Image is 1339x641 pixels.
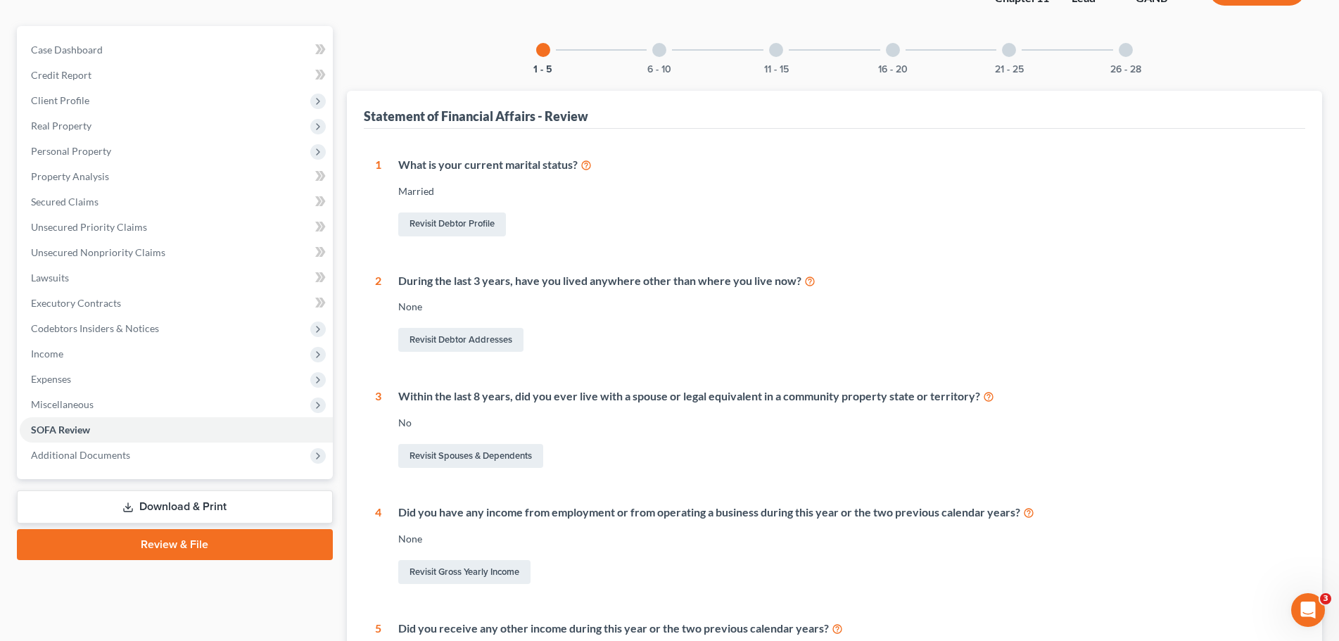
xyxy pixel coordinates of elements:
[20,417,333,443] a: SOFA Review
[31,221,147,233] span: Unsecured Priority Claims
[398,388,1294,405] div: Within the last 8 years, did you ever live with a spouse or legal equivalent in a community prope...
[398,212,506,236] a: Revisit Debtor Profile
[995,65,1024,75] button: 21 - 25
[31,94,89,106] span: Client Profile
[398,328,523,352] a: Revisit Debtor Addresses
[31,44,103,56] span: Case Dashboard
[878,65,908,75] button: 16 - 20
[31,348,63,360] span: Income
[1291,593,1325,627] iframe: Intercom live chat
[398,532,1294,546] div: None
[31,322,159,334] span: Codebtors Insiders & Notices
[20,37,333,63] a: Case Dashboard
[398,621,1294,637] div: Did you receive any other income during this year or the two previous calendar years?
[31,170,109,182] span: Property Analysis
[375,157,381,239] div: 1
[31,373,71,385] span: Expenses
[20,164,333,189] a: Property Analysis
[398,416,1294,430] div: No
[17,529,333,560] a: Review & File
[375,273,381,355] div: 2
[375,388,381,471] div: 3
[398,560,531,584] a: Revisit Gross Yearly Income
[20,215,333,240] a: Unsecured Priority Claims
[398,184,1294,198] div: Married
[20,265,333,291] a: Lawsuits
[17,490,333,523] a: Download & Print
[31,272,69,284] span: Lawsuits
[31,449,130,461] span: Additional Documents
[375,504,381,587] div: 4
[398,444,543,468] a: Revisit Spouses & Dependents
[31,246,165,258] span: Unsecured Nonpriority Claims
[533,65,552,75] button: 1 - 5
[1320,593,1331,604] span: 3
[398,300,1294,314] div: None
[398,157,1294,173] div: What is your current marital status?
[364,108,588,125] div: Statement of Financial Affairs - Review
[20,240,333,265] a: Unsecured Nonpriority Claims
[31,297,121,309] span: Executory Contracts
[398,273,1294,289] div: During the last 3 years, have you lived anywhere other than where you live now?
[764,65,789,75] button: 11 - 15
[31,196,99,208] span: Secured Claims
[31,145,111,157] span: Personal Property
[31,398,94,410] span: Miscellaneous
[31,424,90,436] span: SOFA Review
[31,69,91,81] span: Credit Report
[20,63,333,88] a: Credit Report
[20,291,333,316] a: Executory Contracts
[31,120,91,132] span: Real Property
[398,504,1294,521] div: Did you have any income from employment or from operating a business during this year or the two ...
[647,65,671,75] button: 6 - 10
[1110,65,1141,75] button: 26 - 28
[20,189,333,215] a: Secured Claims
